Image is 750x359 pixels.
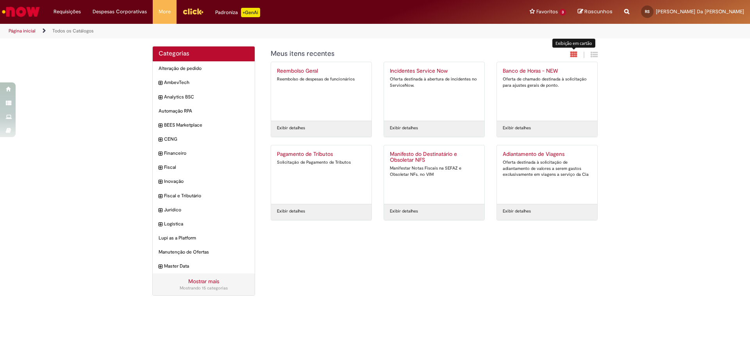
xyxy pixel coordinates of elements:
div: Solicitação de Pagamento de Tributos [277,159,366,166]
a: Página inicial [9,28,36,34]
div: expandir categoria Analytics BSC Analytics BSC [153,90,255,104]
div: Alteração de pedido [153,61,255,76]
div: Manutenção de Ofertas [153,245,255,259]
a: Exibir detalhes [503,208,531,214]
i: expandir categoria Master Data [159,263,162,271]
a: Exibir detalhes [503,125,531,131]
h2: Reembolso Geral [277,68,366,74]
div: Oferta destinada à abertura de incidentes no ServiceNow. [390,76,479,88]
div: expandir categoria Jurídico Jurídico [153,203,255,217]
span: Fiscal [164,164,249,171]
span: Automação RPA [159,108,249,114]
span: Analytics BSC [164,94,249,100]
i: expandir categoria CENG [159,136,162,144]
span: Requisições [54,8,81,16]
span: Jurídico [164,207,249,213]
span: Rascunhos [584,8,612,15]
div: expandir categoria AmbevTech AmbevTech [153,75,255,90]
h2: Incidentes Service Now [390,68,479,74]
div: expandir categoria Logistica Logistica [153,217,255,231]
div: Exibição em cartão [552,39,595,48]
a: Exibir detalhes [277,125,305,131]
a: Adiantamento de Viagens Oferta destinada à solicitação de adiantamento de valores a serem gastos ... [497,145,597,204]
img: ServiceNow [1,4,41,20]
i: expandir categoria Analytics BSC [159,94,162,102]
i: expandir categoria Logistica [159,221,162,229]
h2: Categorias [159,50,249,57]
ul: Categorias [153,61,255,273]
i: expandir categoria Fiscal [159,164,162,172]
span: BEES Marketplace [164,122,249,129]
i: expandir categoria Financeiro [159,150,162,158]
span: RS [645,9,650,14]
i: Exibição em cartão [570,51,577,58]
a: Mostrar mais [188,278,219,285]
span: Logistica [164,221,249,227]
span: AmbevTech [164,79,249,86]
div: expandir categoria Inovação Inovação [153,174,255,189]
p: +GenAi [241,8,260,17]
span: Manutenção de Ofertas [159,249,249,255]
span: | [583,50,585,59]
h2: Banco de Horas - NEW [503,68,591,74]
a: Exibir detalhes [390,125,418,131]
div: expandir categoria Fiscal e Tributário Fiscal e Tributário [153,189,255,203]
i: expandir categoria BEES Marketplace [159,122,162,130]
ul: Trilhas de página [6,24,494,38]
a: Exibir detalhes [277,208,305,214]
a: Banco de Horas - NEW Oferta de chamado destinada à solicitação para ajustes gerais de ponto. [497,62,597,121]
div: Mostrando 15 categorias [159,285,249,291]
span: Favoritos [536,8,558,16]
span: Despesas Corporativas [93,8,147,16]
a: Manifesto do Destinatário e Obsoletar NFS Manifestar Notas Fiscais na SEFAZ e Obsoletar NFs. no VIM [384,145,484,204]
h2: Manifesto do Destinatário e Obsoletar NFS [390,151,479,164]
div: Manifestar Notas Fiscais na SEFAZ e Obsoletar NFs. no VIM [390,165,479,177]
div: Lupi as a Platform [153,231,255,245]
span: Inovação [164,178,249,185]
div: Reembolso de despesas de funcionários [277,76,366,82]
i: expandir categoria Inovação [159,178,162,186]
span: CENG [164,136,249,143]
h2: Pagamento de Tributos [277,151,366,157]
h2: Adiantamento de Viagens [503,151,591,157]
a: Todos os Catálogos [52,28,94,34]
span: More [159,8,171,16]
div: expandir categoria Fiscal Fiscal [153,160,255,175]
div: Oferta de chamado destinada à solicitação para ajustes gerais de ponto. [503,76,591,88]
span: Lupi as a Platform [159,235,249,241]
span: Fiscal e Tributário [164,193,249,199]
img: click_logo_yellow_360x200.png [182,5,204,17]
i: expandir categoria Fiscal e Tributário [159,193,162,200]
span: Financeiro [164,150,249,157]
i: expandir categoria Jurídico [159,207,162,214]
span: [PERSON_NAME] Da [PERSON_NAME] [656,8,744,15]
div: expandir categoria Financeiro Financeiro [153,146,255,161]
a: Exibir detalhes [390,208,418,214]
span: Master Data [164,263,249,270]
div: expandir categoria BEES Marketplace BEES Marketplace [153,118,255,132]
h1: {"description":"","title":"Meus itens recentes"} Categoria [271,50,513,58]
div: Automação RPA [153,104,255,118]
div: expandir categoria Master Data Master Data [153,259,255,273]
i: Exibição de grade [591,51,598,58]
i: expandir categoria AmbevTech [159,79,162,87]
div: expandir categoria CENG CENG [153,132,255,146]
a: Reembolso Geral Reembolso de despesas de funcionários [271,62,371,121]
a: Rascunhos [578,8,612,16]
div: Padroniza [215,8,260,17]
span: 3 [559,9,566,16]
a: Incidentes Service Now Oferta destinada à abertura de incidentes no ServiceNow. [384,62,484,121]
a: Pagamento de Tributos Solicitação de Pagamento de Tributos [271,145,371,204]
div: Oferta destinada à solicitação de adiantamento de valores a serem gastos exclusivamente em viagen... [503,159,591,178]
span: Alteração de pedido [159,65,249,72]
